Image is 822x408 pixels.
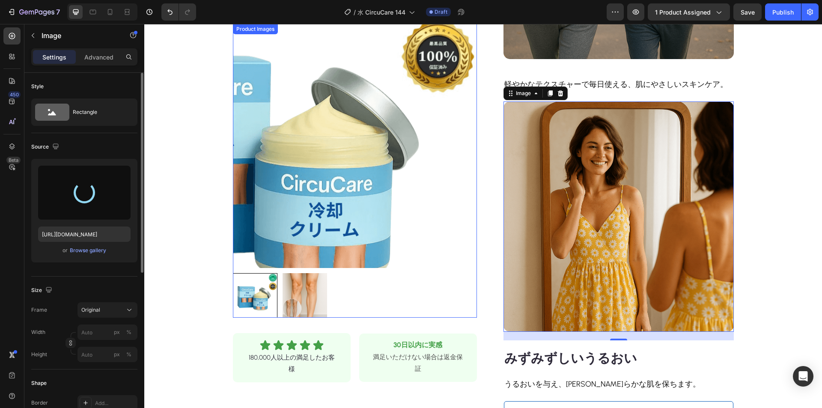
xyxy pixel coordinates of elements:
p: 7 [56,7,60,17]
span: / [354,8,356,17]
span: Original [81,306,100,314]
div: Browse gallery [70,247,106,254]
button: % [112,327,122,337]
button: Browse gallery [69,246,107,255]
div: % [126,351,131,358]
div: px [114,328,120,336]
p: Advanced [84,53,113,62]
button: Original [77,302,137,318]
button: px [124,327,134,337]
p: うるおいを与え、[PERSON_NAME]らかな肌を保ちます。 [360,354,589,366]
label: Width [31,328,45,336]
button: 1 product assigned [648,3,730,21]
input: px% [77,347,137,362]
p: 軽やかなテクスチャーで毎日使える、肌にやさしいスキンケア。 [360,55,589,66]
div: Undo/Redo [161,3,196,21]
label: Frame [31,306,47,314]
div: Add... [95,399,135,407]
span: 水 CircuCare 144 [357,8,405,17]
div: % [126,328,131,336]
div: Source [31,141,61,153]
button: Publish [765,3,801,21]
div: px [114,351,120,358]
strong: みずみずしいうるおい [360,326,493,342]
button: px [124,349,134,360]
span: 満足いただけない場合は返金保証 [229,329,319,348]
div: 450 [8,91,21,98]
span: Save [741,9,755,16]
span: or [63,245,68,256]
div: Shape [31,379,47,387]
div: Publish [772,8,794,17]
span: Draft [435,8,447,16]
iframe: Design area [144,24,822,408]
div: Border [31,399,48,407]
div: Open Intercom Messenger [793,366,813,387]
p: Image [42,30,114,41]
button: % [112,349,122,360]
div: Rectangle [73,102,125,122]
input: px% [77,325,137,340]
div: Style [31,83,44,90]
div: Image [370,66,388,73]
p: Settings [42,53,66,62]
label: Height [31,351,47,358]
button: Save [733,3,762,21]
div: Beta [6,157,21,164]
input: https://example.com/image.jpg [38,226,131,242]
button: 7 [3,3,64,21]
img: gempages_577595790776599228-1b645b54-dc1b-4ffa-81c0-7d78fa050aca.png [359,77,590,308]
span: 1 product assigned [655,8,711,17]
strong: 30日以内に実感 [249,317,298,325]
div: Size [31,285,54,296]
